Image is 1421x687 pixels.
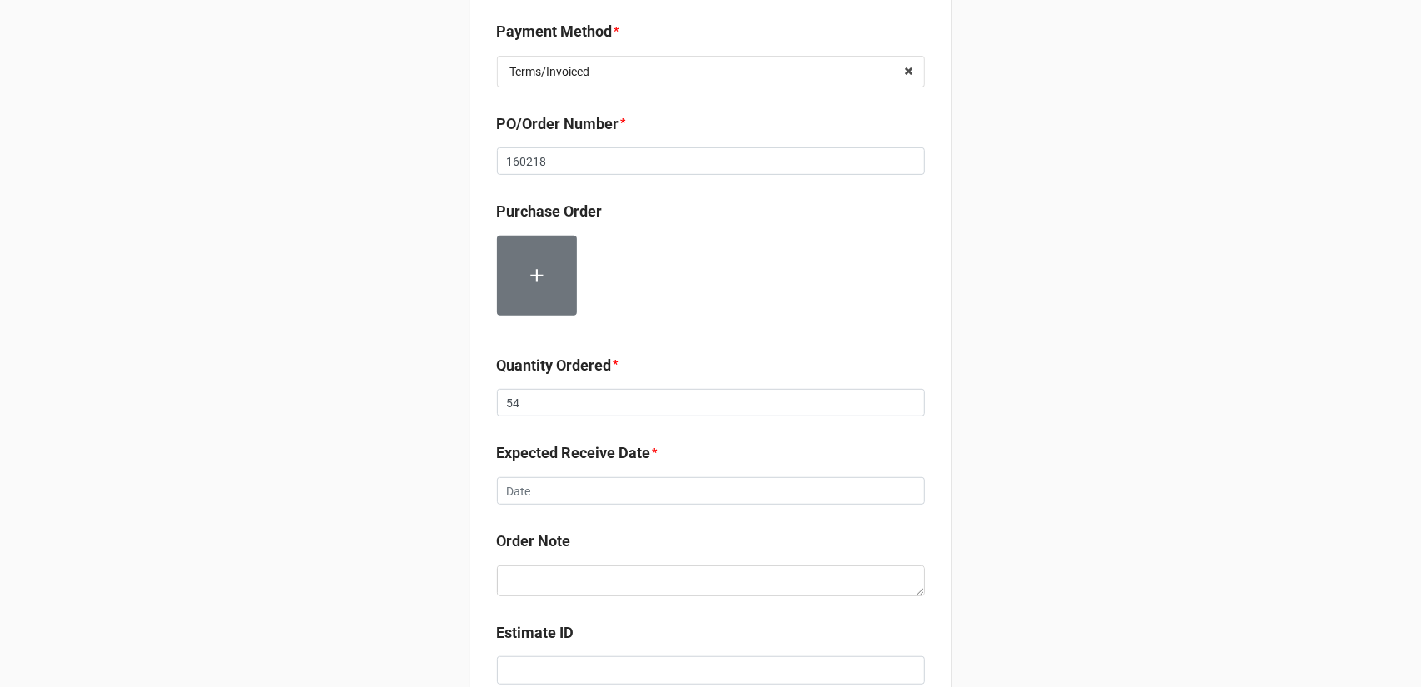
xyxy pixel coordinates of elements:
[497,20,613,43] label: Payment Method
[497,441,651,465] label: Expected Receive Date
[497,200,603,223] label: Purchase Order
[497,112,619,136] label: PO/Order Number
[497,354,612,377] label: Quantity Ordered
[497,621,574,645] label: Estimate ID
[497,530,571,553] label: Order Note
[510,66,590,77] div: Terms/Invoiced
[497,477,925,505] input: Date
